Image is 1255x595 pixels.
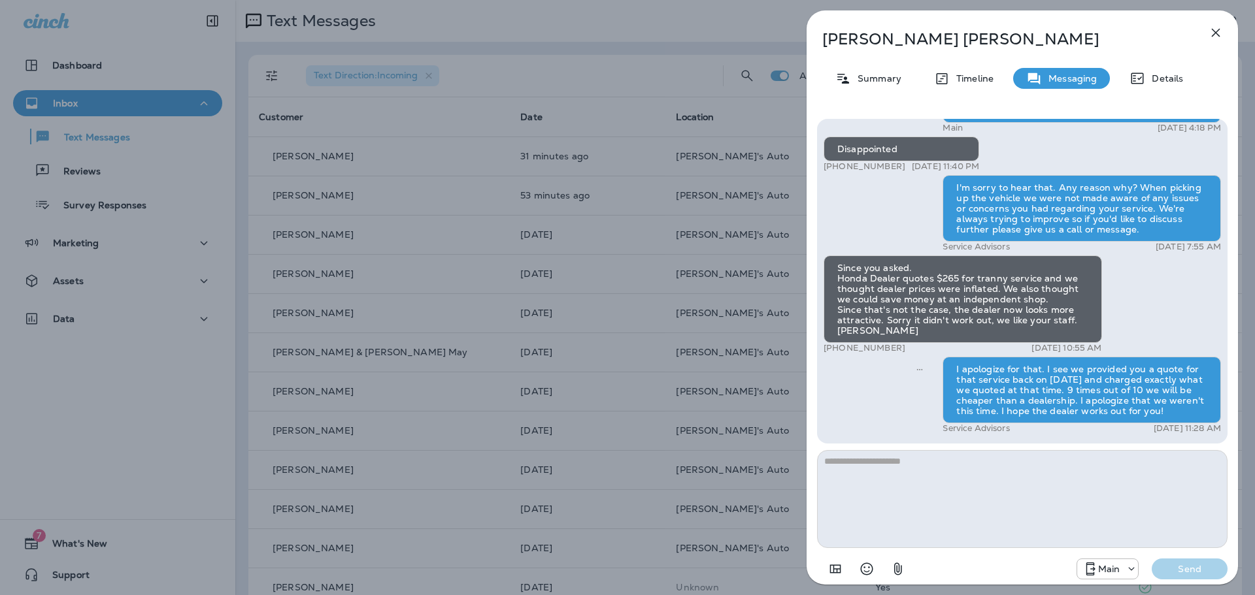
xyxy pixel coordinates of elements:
[943,242,1009,252] p: Service Advisors
[824,137,979,161] div: Disappointed
[1145,73,1183,84] p: Details
[851,73,901,84] p: Summary
[943,357,1221,423] div: I apologize for that. I see we provided you a quote for that service back on [DATE] and charged e...
[824,343,905,353] p: [PHONE_NUMBER]
[1154,423,1221,434] p: [DATE] 11:28 AM
[950,73,994,84] p: Timeline
[916,362,923,374] span: Sent
[854,556,880,582] button: Select an emoji
[1156,242,1221,252] p: [DATE] 7:55 AM
[1031,343,1101,353] p: [DATE] 10:55 AM
[822,556,848,582] button: Add in a premade template
[943,123,963,133] p: Main
[943,175,1221,242] div: I'm sorry to hear that. Any reason why? When picking up the vehicle we were not made aware of any...
[1077,561,1139,577] div: +1 (941) 231-4423
[1158,123,1221,133] p: [DATE] 4:18 PM
[824,255,1102,343] div: Since you asked. Honda Dealer quotes $265 for tranny service and we thought dealer prices were in...
[824,161,905,172] p: [PHONE_NUMBER]
[943,423,1009,434] p: Service Advisors
[1042,73,1097,84] p: Messaging
[1098,564,1120,574] p: Main
[822,30,1179,48] p: [PERSON_NAME] [PERSON_NAME]
[912,161,979,172] p: [DATE] 11:40 PM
